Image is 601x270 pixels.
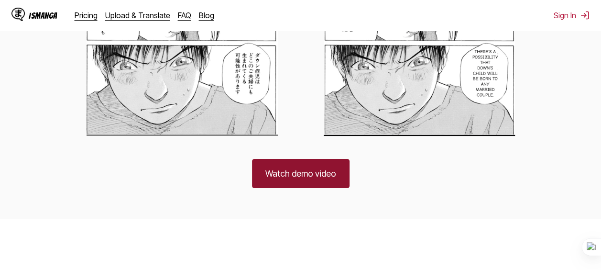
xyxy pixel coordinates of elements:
img: IsManga Logo [11,8,25,21]
a: Pricing [75,11,98,20]
a: Watch demo video [252,159,350,188]
button: Sign In [554,11,590,20]
div: IsManga [29,11,57,20]
a: Upload & Translate [105,11,170,20]
a: FAQ [178,11,191,20]
a: Blog [199,11,214,20]
img: Sign out [580,11,590,20]
a: IsManga LogoIsManga [11,8,75,23]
